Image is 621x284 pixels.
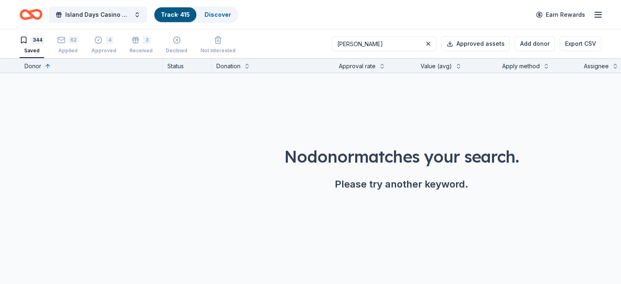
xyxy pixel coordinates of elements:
[129,47,153,54] div: Received
[106,36,114,44] div: 4
[65,10,131,20] span: Island Days Casino Night
[161,11,190,18] a: Track· 415
[584,61,609,71] div: Assignee
[91,47,116,54] div: Approved
[31,36,44,44] div: 344
[24,61,41,71] div: Donor
[166,33,187,58] button: Declined
[200,47,236,54] div: Not interested
[154,7,238,23] button: Track· 415Discover
[20,5,42,24] a: Home
[143,36,151,44] div: 3
[339,61,376,71] div: Approval rate
[421,61,452,71] div: Value (avg)
[20,47,44,54] div: Saved
[332,36,436,51] input: Search saved
[515,36,555,51] button: Add donor
[49,7,147,23] button: Island Days Casino Night
[205,11,231,18] a: Discover
[560,36,601,51] button: Export CSV
[441,36,510,51] button: Approved assets
[69,36,78,44] div: 62
[91,33,116,58] button: 4Approved
[162,58,211,73] div: Status
[57,33,78,58] button: 62Applied
[216,61,240,71] div: Donation
[20,33,44,58] button: 344Saved
[531,7,590,22] a: Earn Rewards
[200,33,236,58] button: Not interested
[166,47,187,54] div: Declined
[502,61,540,71] div: Apply method
[57,47,78,54] div: Applied
[129,33,153,58] button: 3Received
